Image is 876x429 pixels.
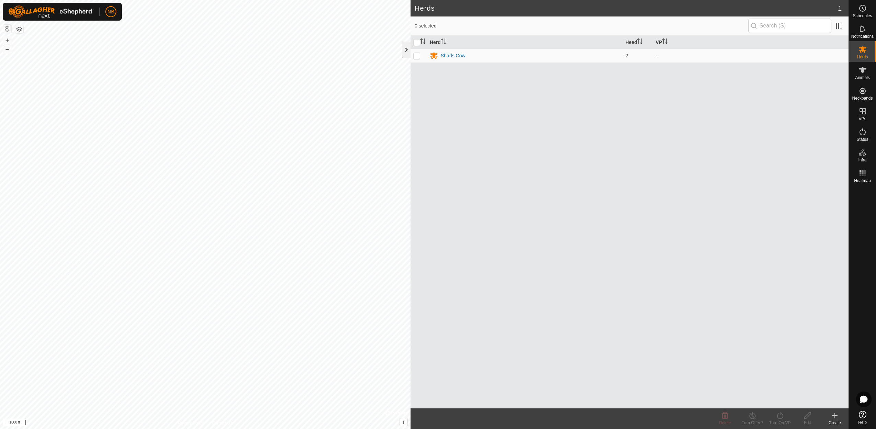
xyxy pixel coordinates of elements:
[653,49,849,63] td: -
[623,36,653,49] th: Head
[838,3,842,13] span: 1
[794,420,821,426] div: Edit
[15,25,23,33] button: Map Layers
[855,76,870,80] span: Animals
[854,179,871,183] span: Heatmap
[739,420,766,426] div: Turn Off VP
[3,25,11,33] button: Reset Map
[625,53,628,58] span: 2
[3,36,11,44] button: +
[748,19,831,33] input: Search (S)
[415,4,838,12] h2: Herds
[851,34,874,38] span: Notifications
[719,420,731,425] span: Delete
[637,39,643,45] p-sorticon: Activate to sort
[857,55,868,59] span: Herds
[858,158,866,162] span: Infra
[766,420,794,426] div: Turn On VP
[849,408,876,427] a: Help
[415,22,748,30] span: 0 selected
[852,96,873,100] span: Neckbands
[8,5,94,18] img: Gallagher Logo
[427,36,623,49] th: Herd
[821,420,849,426] div: Create
[662,39,668,45] p-sorticon: Activate to sort
[400,418,407,426] button: i
[853,14,872,18] span: Schedules
[3,45,11,53] button: –
[212,420,232,426] a: Contact Us
[178,420,204,426] a: Privacy Policy
[653,36,849,49] th: VP
[441,39,446,45] p-sorticon: Activate to sort
[858,420,867,425] span: Help
[856,137,868,142] span: Status
[858,117,866,121] span: VPs
[107,8,114,15] span: NB
[420,39,426,45] p-sorticon: Activate to sort
[441,52,465,59] div: Sharls Cow
[403,419,404,425] span: i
